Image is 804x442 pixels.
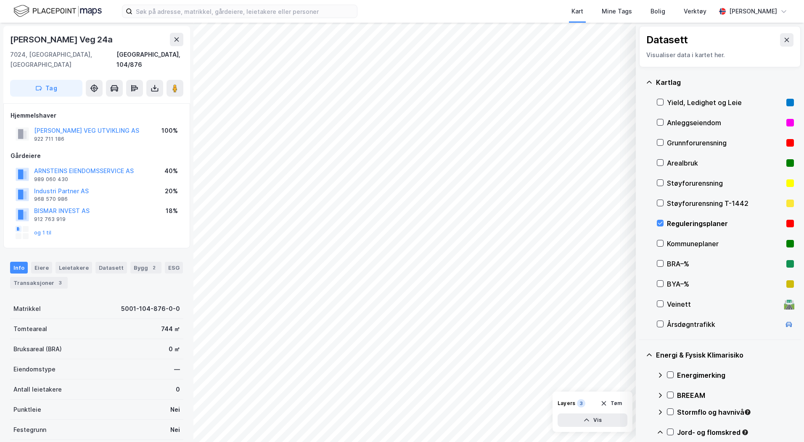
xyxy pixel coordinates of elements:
[10,33,114,46] div: [PERSON_NAME] Veg 24a
[667,299,780,309] div: Veinett
[164,166,178,176] div: 40%
[762,402,804,442] div: Kontrollprogram for chat
[13,304,41,314] div: Matrikkel
[116,50,183,70] div: [GEOGRAPHIC_DATA], 104/876
[646,50,793,60] div: Visualiser data i kartet her.
[677,427,794,437] div: Jord- og flomskred
[34,176,68,183] div: 989 060 430
[34,216,66,223] div: 912 763 919
[783,299,795,310] div: 🛣️
[762,402,804,442] iframe: Chat Widget
[13,344,62,354] div: Bruksareal (BRA)
[744,408,751,416] div: Tooltip anchor
[11,151,183,161] div: Gårdeiere
[651,6,665,16] div: Bolig
[667,319,780,329] div: Årsdøgntrafikk
[13,324,47,334] div: Tomteareal
[729,6,777,16] div: [PERSON_NAME]
[667,138,783,148] div: Grunnforurensning
[571,6,583,16] div: Kart
[677,407,794,417] div: Stormflo og havnivå
[667,178,783,188] div: Støyforurensning
[165,262,183,274] div: ESG
[667,97,783,108] div: Yield, Ledighet og Leie
[130,262,161,274] div: Bygg
[684,6,706,16] div: Verktøy
[667,198,783,208] div: Støyforurensning T-1442
[656,350,794,360] div: Energi & Fysisk Klimarisiko
[34,136,64,142] div: 922 711 186
[121,304,180,314] div: 5001-104-876-0-0
[176,384,180,395] div: 0
[667,158,783,168] div: Arealbruk
[677,390,794,400] div: BREEAM
[13,425,46,435] div: Festegrunn
[13,4,102,18] img: logo.f888ab2527a4732fd821a326f86c7f29.svg
[95,262,127,274] div: Datasett
[677,370,794,380] div: Energimerking
[10,80,82,97] button: Tag
[56,279,64,287] div: 3
[10,277,68,289] div: Transaksjoner
[169,344,180,354] div: 0 ㎡
[667,239,783,249] div: Kommuneplaner
[170,405,180,415] div: Nei
[13,405,41,415] div: Punktleie
[646,33,688,47] div: Datasett
[656,77,794,87] div: Kartlag
[667,279,783,289] div: BYA–%
[11,110,183,121] div: Hjemmelshaver
[31,262,52,274] div: Eiere
[150,263,158,272] div: 2
[132,5,357,18] input: Søk på adresse, matrikkel, gårdeiere, leietakere eller personer
[577,399,585,408] div: 3
[13,384,62,395] div: Antall leietakere
[161,126,178,136] div: 100%
[667,118,783,128] div: Anleggseiendom
[558,413,627,427] button: Vis
[741,429,749,436] div: Tooltip anchor
[165,186,178,196] div: 20%
[13,364,56,374] div: Eiendomstype
[558,400,575,407] div: Layers
[10,50,116,70] div: 7024, [GEOGRAPHIC_DATA], [GEOGRAPHIC_DATA]
[667,259,783,269] div: BRA–%
[667,218,783,229] div: Reguleringsplaner
[166,206,178,216] div: 18%
[56,262,92,274] div: Leietakere
[174,364,180,374] div: —
[170,425,180,435] div: Nei
[595,397,627,410] button: Tøm
[10,262,28,274] div: Info
[34,196,68,203] div: 968 570 986
[161,324,180,334] div: 744 ㎡
[602,6,632,16] div: Mine Tags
